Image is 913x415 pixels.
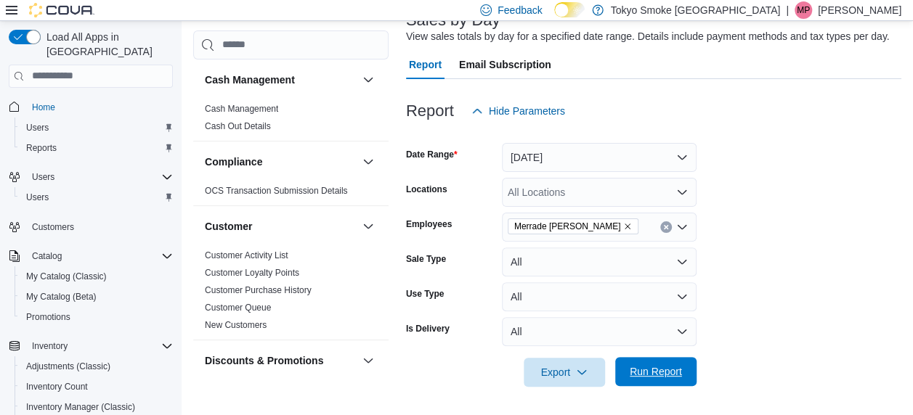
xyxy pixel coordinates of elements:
span: My Catalog (Classic) [20,268,173,285]
a: Cash Management [205,104,278,114]
a: Customer Purchase History [205,285,312,295]
span: Load All Apps in [GEOGRAPHIC_DATA] [41,30,173,59]
a: Users [20,119,54,136]
span: OCS Transaction Submission Details [205,185,348,197]
span: Users [26,192,49,203]
div: Customer [193,247,389,340]
button: Reports [15,138,179,158]
button: [DATE] [502,143,697,172]
a: Customer Activity List [205,250,288,260]
button: All [502,247,697,276]
span: Export [532,358,596,387]
span: New Customers [205,319,267,331]
span: Inventory [32,340,68,352]
button: Hide Parameters [466,96,571,126]
button: Promotions [15,307,179,327]
img: Cova [29,3,94,17]
button: Inventory Count [15,377,179,397]
span: Users [32,171,54,183]
a: My Catalog (Beta) [20,288,102,305]
h3: Cash Management [205,73,295,87]
button: My Catalog (Beta) [15,287,179,307]
button: Home [3,96,179,118]
span: Cash Out Details [205,120,271,132]
label: Locations [406,184,447,195]
button: All [502,282,697,311]
span: Promotions [20,308,173,326]
a: Customer Loyalty Points [205,268,299,278]
p: Tokyo Smoke [GEOGRAPHIC_DATA] [611,1,781,19]
input: Dark Mode [554,2,585,17]
a: Reports [20,139,62,157]
button: My Catalog (Classic) [15,266,179,287]
span: Users [20,189,173,206]
button: Run Report [615,357,697,386]
span: Adjustments (Classic) [20,358,173,375]
div: View sales totals by day for a specified date range. Details include payment methods and tax type... [406,29,890,44]
button: Discounts & Promotions [360,352,377,369]
span: Users [26,168,173,186]
span: Inventory Count [26,381,88,393]
span: Feedback [498,3,542,17]
span: MP [797,1,810,19]
span: Adjustments (Classic) [26,361,110,372]
span: Users [26,122,49,133]
span: Customers [32,221,74,233]
h3: Compliance [205,155,262,169]
span: Customers [26,218,173,236]
button: Users [15,118,179,138]
span: Merrade Simeoni [508,218,639,234]
button: Export [524,358,605,387]
a: Users [20,189,54,206]
span: Catalog [26,247,173,265]
span: Inventory [26,337,173,355]
a: Customers [26,218,80,236]
label: Is Delivery [406,323,450,334]
a: Adjustments (Classic) [20,358,116,375]
button: Catalog [3,246,179,266]
a: Cash Out Details [205,121,271,131]
span: My Catalog (Beta) [20,288,173,305]
button: Adjustments (Classic) [15,356,179,377]
p: [PERSON_NAME] [818,1,901,19]
button: Remove Merrade Simeoni from selection in this group [623,222,632,231]
label: Date Range [406,149,458,160]
span: Promotions [26,311,70,323]
div: Cash Management [193,100,389,141]
a: New Customers [205,320,267,330]
div: Compliance [193,182,389,205]
button: Customer [360,218,377,235]
a: Home [26,99,61,116]
span: Users [20,119,173,136]
button: Compliance [205,155,357,169]
h3: Discounts & Promotions [205,353,323,368]
a: My Catalog (Classic) [20,268,113,285]
span: Inventory Manager (Classic) [26,401,135,413]
label: Use Type [406,288,444,300]
a: Inventory Count [20,378,94,395]
span: Email Subscription [459,50,551,79]
span: Customer Loyalty Points [205,267,299,279]
span: Catalog [32,250,62,262]
button: Inventory [26,337,73,355]
span: Dark Mode [554,17,555,18]
span: Reports [26,142,57,154]
span: My Catalog (Beta) [26,291,97,303]
span: Cash Management [205,103,278,115]
div: Mark Patafie [795,1,812,19]
button: Cash Management [205,73,357,87]
button: Inventory [3,336,179,356]
button: Users [3,167,179,187]
button: Open list of options [676,186,688,198]
a: OCS Transaction Submission Details [205,186,348,196]
span: Home [32,102,55,113]
button: Clear input [660,221,672,233]
span: Merrade [PERSON_NAME] [514,219,621,234]
span: Customer Activity List [205,250,288,261]
button: Users [15,187,179,207]
span: Inventory Count [20,378,173,395]
label: Sale Type [406,253,446,265]
span: Run Report [630,364,682,379]
button: Customers [3,216,179,237]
